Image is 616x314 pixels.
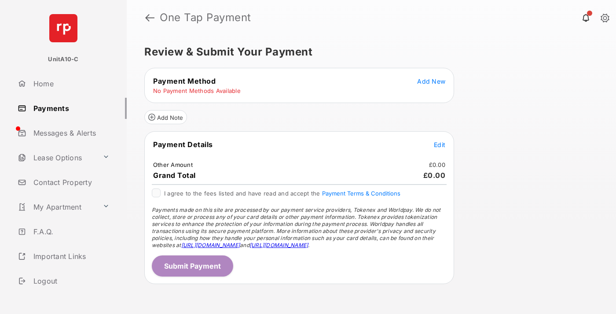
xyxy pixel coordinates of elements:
[14,147,99,168] a: Lease Options
[152,207,440,248] span: Payments made on this site are processed by our payment service providers, Tokenex and Worldpay. ...
[153,87,241,95] td: No Payment Methods Available
[14,196,99,218] a: My Apartment
[14,172,127,193] a: Contact Property
[144,47,591,57] h5: Review & Submit Your Payment
[152,255,233,277] button: Submit Payment
[144,110,187,124] button: Add Note
[153,77,216,85] span: Payment Method
[48,55,78,64] p: UnitA10-C
[417,77,445,85] button: Add New
[434,140,445,149] button: Edit
[49,14,77,42] img: svg+xml;base64,PHN2ZyB4bWxucz0iaHR0cDovL3d3dy53My5vcmcvMjAwMC9zdmciIHdpZHRoPSI2NCIgaGVpZ2h0PSI2NC...
[14,270,127,292] a: Logout
[181,242,240,248] a: [URL][DOMAIN_NAME]
[429,161,446,169] td: £0.00
[153,140,213,149] span: Payment Details
[14,73,127,94] a: Home
[14,98,127,119] a: Payments
[153,161,193,169] td: Other Amount
[153,171,196,180] span: Grand Total
[249,242,308,248] a: [URL][DOMAIN_NAME]
[434,141,445,148] span: Edit
[164,190,400,197] span: I agree to the fees listed and have read and accept the
[423,171,446,180] span: £0.00
[322,190,400,197] button: I agree to the fees listed and have read and accept the
[160,12,251,23] strong: One Tap Payment
[14,221,127,242] a: F.A.Q.
[14,122,127,144] a: Messages & Alerts
[14,246,113,267] a: Important Links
